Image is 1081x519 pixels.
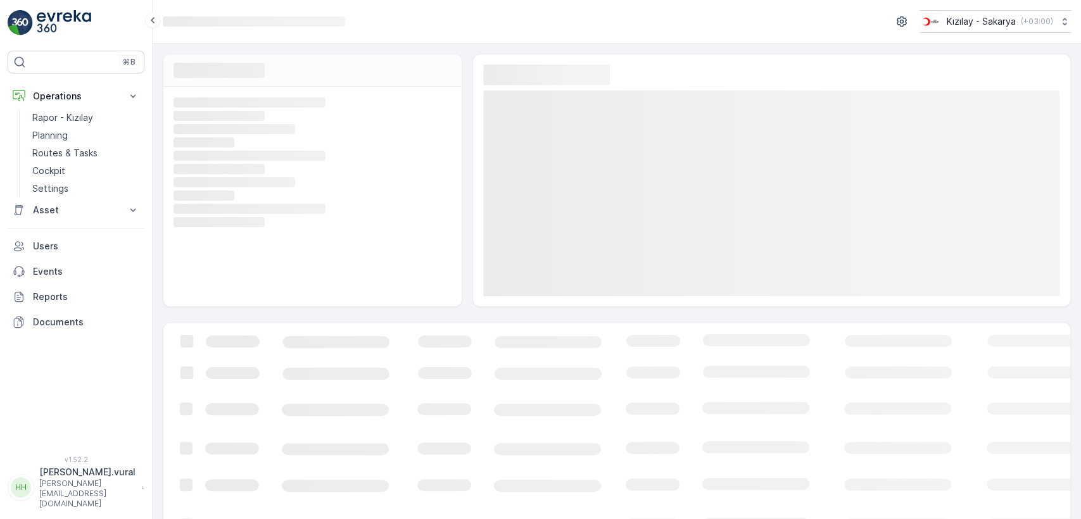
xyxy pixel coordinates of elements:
[8,456,144,463] span: v 1.52.2
[27,180,144,197] a: Settings
[32,129,68,142] p: Planning
[39,478,136,509] p: [PERSON_NAME][EMAIL_ADDRESS][DOMAIN_NAME]
[920,10,1071,33] button: Kızılay - Sakarya(+03:00)
[33,291,139,303] p: Reports
[8,310,144,335] a: Documents
[27,144,144,162] a: Routes & Tasks
[32,182,68,195] p: Settings
[33,265,139,278] p: Events
[27,109,144,127] a: Rapor - Kızılay
[8,259,144,284] a: Events
[27,162,144,180] a: Cockpit
[33,240,139,253] p: Users
[8,84,144,109] button: Operations
[32,147,98,159] p: Routes & Tasks
[8,284,144,310] a: Reports
[37,10,91,35] img: logo_light-DOdMpM7g.png
[8,197,144,223] button: Asset
[11,477,31,497] div: HH
[33,90,119,103] p: Operations
[33,316,139,328] p: Documents
[947,15,1016,28] p: Kızılay - Sakarya
[123,57,136,67] p: ⌘B
[8,466,144,509] button: HH[PERSON_NAME].vural[PERSON_NAME][EMAIL_ADDRESS][DOMAIN_NAME]
[32,111,93,124] p: Rapor - Kızılay
[39,466,136,478] p: [PERSON_NAME].vural
[920,15,942,28] img: k%C4%B1z%C4%B1lay_DTAvauz.png
[32,165,65,177] p: Cockpit
[1021,16,1053,27] p: ( +03:00 )
[27,127,144,144] a: Planning
[33,204,119,216] p: Asset
[8,234,144,259] a: Users
[8,10,33,35] img: logo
